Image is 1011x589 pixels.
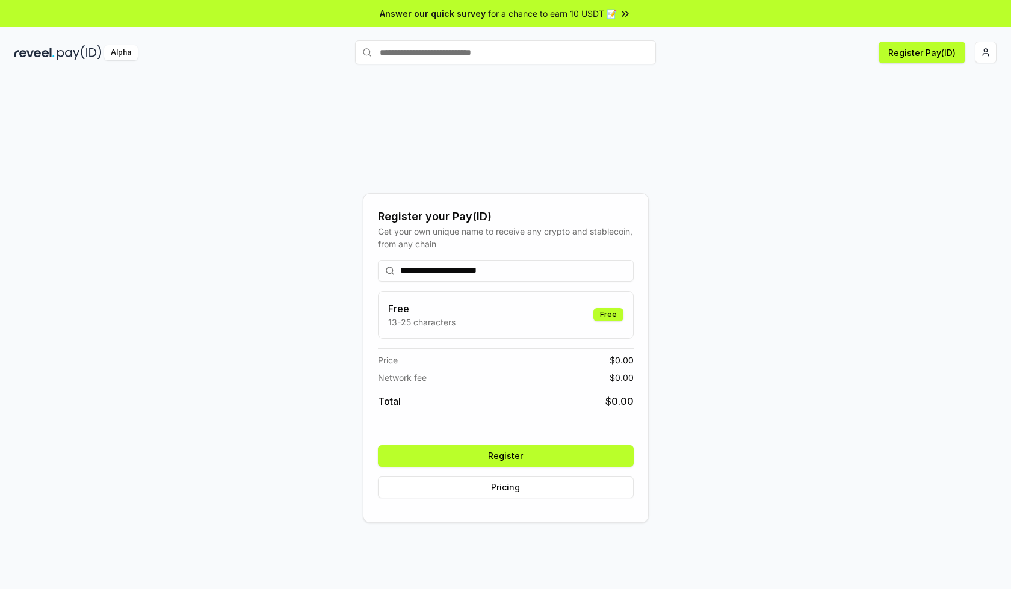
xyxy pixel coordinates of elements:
div: Free [593,308,623,321]
div: Register your Pay(ID) [378,208,634,225]
button: Register Pay(ID) [879,42,965,63]
button: Register [378,445,634,467]
span: $ 0.00 [605,394,634,409]
button: Pricing [378,476,634,498]
img: pay_id [57,45,102,60]
p: 13-25 characters [388,316,456,328]
img: reveel_dark [14,45,55,60]
span: $ 0.00 [610,371,634,384]
div: Get your own unique name to receive any crypto and stablecoin, from any chain [378,225,634,250]
span: Network fee [378,371,427,384]
span: Answer our quick survey [380,7,486,20]
span: $ 0.00 [610,354,634,366]
span: Total [378,394,401,409]
span: Price [378,354,398,366]
h3: Free [388,301,456,316]
span: for a chance to earn 10 USDT 📝 [488,7,617,20]
div: Alpha [104,45,138,60]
